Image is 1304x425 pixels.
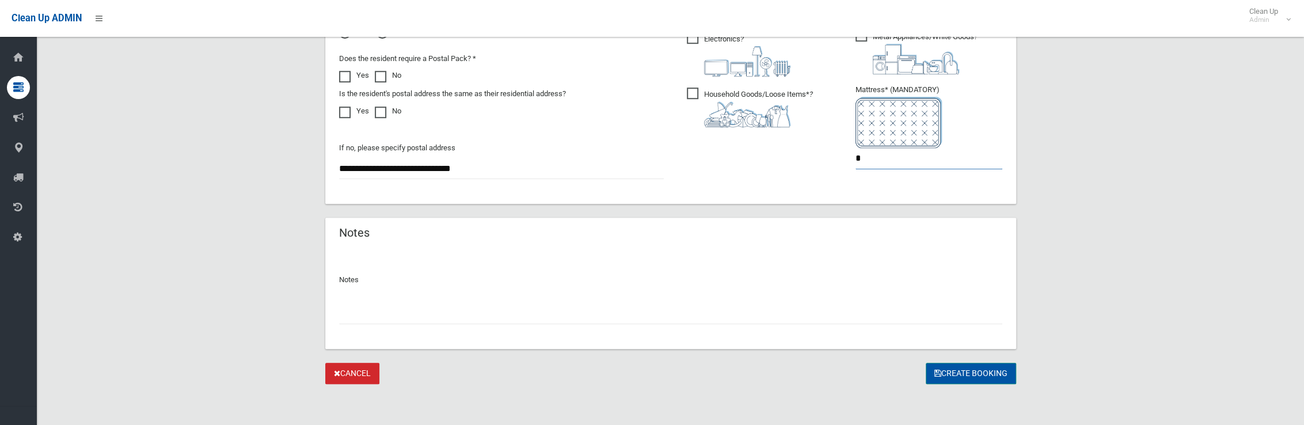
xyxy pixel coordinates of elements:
[339,273,1002,287] p: Notes
[687,32,790,77] span: Electronics
[856,97,942,148] img: e7408bece873d2c1783593a074e5cb2f.png
[873,32,978,74] i: ?
[12,13,82,24] span: Clean Up ADMIN
[704,101,790,127] img: b13cc3517677393f34c0a387616ef184.png
[339,104,369,118] label: Yes
[339,87,566,101] label: Is the resident's postal address the same as their residential address?
[1249,16,1278,24] small: Admin
[856,30,978,74] span: Metal Appliances/White Goods
[339,141,455,155] label: If no, please specify postal address
[325,363,379,384] a: Cancel
[339,52,476,66] label: Does the resident require a Postal Pack? *
[1244,7,1290,24] span: Clean Up
[926,363,1016,384] button: Create Booking
[339,69,369,82] label: Yes
[856,85,1002,148] span: Mattress* (MANDATORY)
[704,35,790,77] i: ?
[687,88,813,127] span: Household Goods/Loose Items*
[325,222,383,244] header: Notes
[375,104,401,118] label: No
[375,69,401,82] label: No
[704,46,790,77] img: 394712a680b73dbc3d2a6a3a7ffe5a07.png
[873,44,959,74] img: 36c1b0289cb1767239cdd3de9e694f19.png
[704,90,813,127] i: ?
